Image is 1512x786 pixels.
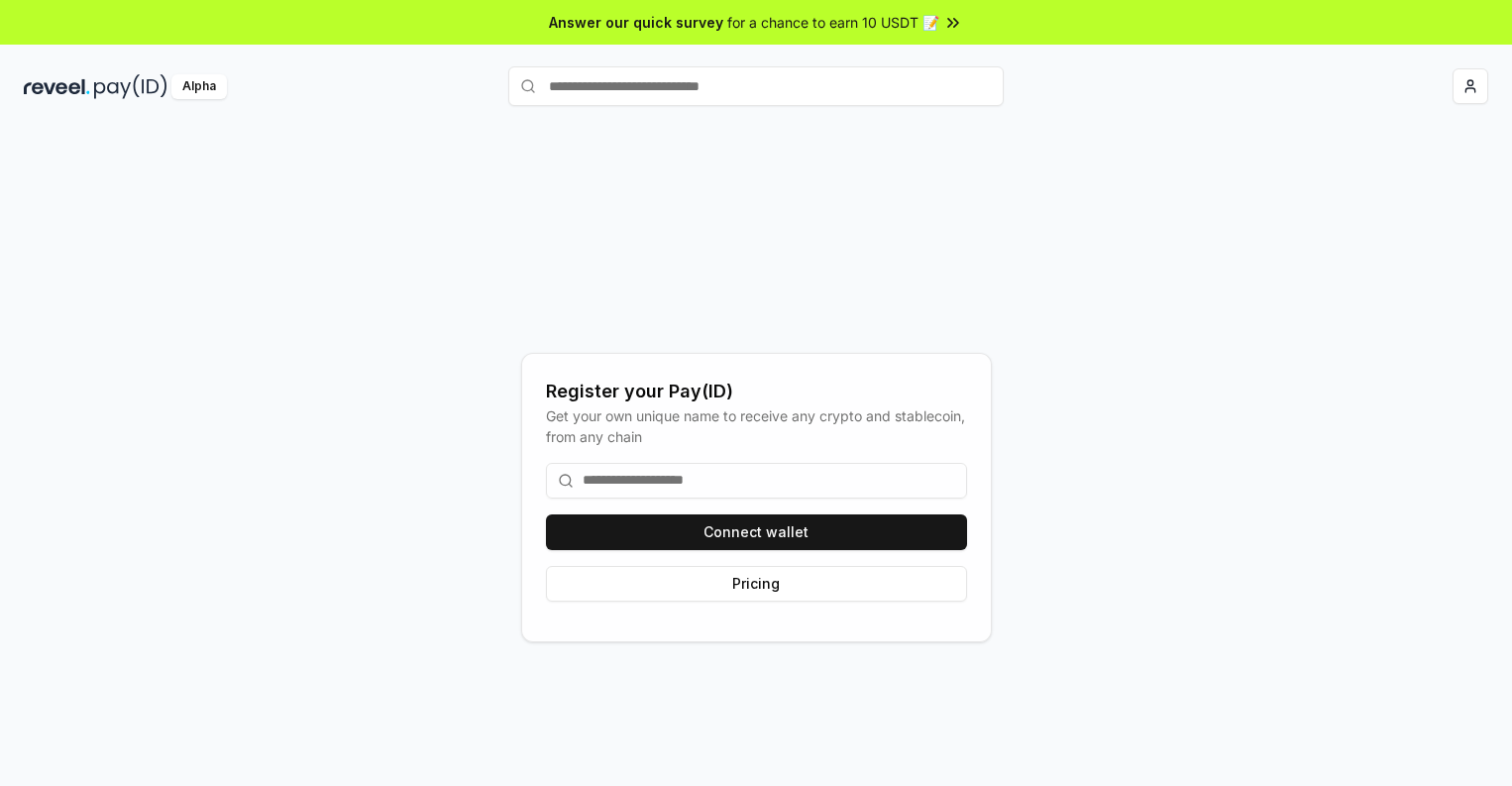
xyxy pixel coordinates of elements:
div: Register your Pay(ID) [546,378,967,405]
span: for a chance to earn 10 USDT 📝 [727,12,939,33]
span: Answer our quick survey [549,12,723,33]
button: Pricing [546,566,967,602]
div: Get your own unique name to receive any crypto and stablecoin, from any chain [546,405,967,447]
button: Connect wallet [546,514,967,550]
img: reveel_dark [24,74,90,99]
img: pay_id [94,74,167,99]
div: Alpha [171,74,227,99]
